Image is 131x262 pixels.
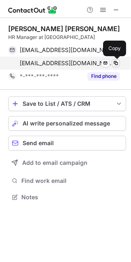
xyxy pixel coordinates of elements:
button: Notes [8,191,126,203]
span: Add to email campaign [22,159,87,166]
span: Find work email [21,177,123,185]
span: [EMAIL_ADDRESS][DOMAIN_NAME] [20,46,114,54]
span: Send email [23,140,54,146]
div: [PERSON_NAME] [PERSON_NAME] [8,25,120,33]
img: ContactOut v5.3.10 [8,5,57,15]
span: Notes [21,194,123,201]
button: Reveal Button [87,72,120,80]
span: [EMAIL_ADDRESS][DOMAIN_NAME] [20,59,114,67]
button: AI write personalized message [8,116,126,131]
div: Save to List / ATS / CRM [23,100,112,107]
button: Send email [8,136,126,150]
button: Find work email [8,175,126,187]
button: Add to email campaign [8,155,126,170]
span: AI write personalized message [23,120,110,127]
button: save-profile-one-click [8,96,126,111]
div: HR Manager at [GEOGRAPHIC_DATA] [8,34,126,41]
